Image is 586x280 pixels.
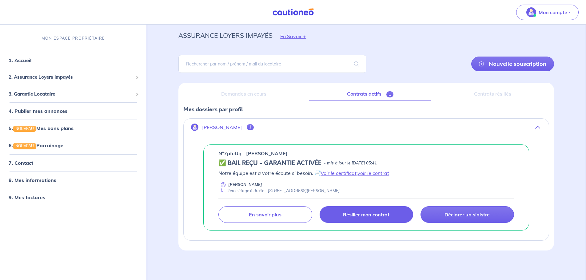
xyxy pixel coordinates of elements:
p: assurance loyers impayés [178,30,273,41]
p: Déclarer un sinistre [444,211,490,218]
h5: ✅ BAIL REÇU - GARANTIE ACTIVÉE [218,160,321,167]
button: En Savoir + [273,27,314,45]
a: 1. Accueil [9,57,31,63]
div: 2. Assurance Loyers Impayés [2,71,144,83]
img: illu_account_valid_menu.svg [526,7,536,17]
button: illu_account_valid_menu.svgMon compte [516,5,579,20]
p: Notre équipe est à votre écoute si besoin. 📄 , [218,169,514,177]
p: - mis à jour le [DATE] 05:41 [324,160,377,166]
a: 9. Mes factures [9,194,45,200]
a: Résilier mon contrat [320,206,413,223]
span: 1 [386,91,393,97]
a: Contrats actifs1 [309,88,431,101]
div: 9. Mes factures [2,191,144,203]
div: 1. Accueil [2,54,144,66]
a: En savoir plus [218,206,312,223]
a: 5.NOUVEAUMes bons plans [9,125,74,131]
div: state: CONTRACT-VALIDATED, Context: NEW,MAYBE-CERTIFICATE,ALONE,LESSOR-DOCUMENTS [218,160,514,167]
p: n°7pfeUq - [PERSON_NAME] [218,150,288,157]
p: MON ESPACE PROPRIÉTAIRE [42,35,105,41]
img: Cautioneo [270,8,316,16]
span: 3. Garantie Locataire [9,91,133,98]
span: search [347,55,366,73]
div: 8. Mes informations [2,174,144,186]
a: Voir le certificat [321,170,357,176]
a: Nouvelle souscription [471,57,554,71]
a: voir le contrat [357,170,389,176]
div: 7. Contact [2,157,144,169]
button: [PERSON_NAME]1 [184,120,549,135]
div: 5.NOUVEAUMes bons plans [2,122,144,134]
p: [PERSON_NAME] [202,124,242,130]
a: 8. Mes informations [9,177,56,183]
a: 7. Contact [9,160,33,166]
input: Rechercher par nom / prénom / mail du locataire [178,55,366,73]
p: En savoir plus [249,211,281,218]
span: 1 [247,124,254,130]
p: [PERSON_NAME] [228,182,262,187]
a: Déclarer un sinistre [421,206,514,223]
p: Mon compte [539,9,567,16]
div: 3. Garantie Locataire [2,88,144,100]
a: 4. Publier mes annonces [9,108,67,114]
p: Mes dossiers par profil [183,105,549,113]
div: 4. Publier mes annonces [2,105,144,117]
div: 6.NOUVEAUParrainage [2,139,144,152]
a: 6.NOUVEAUParrainage [9,142,63,148]
div: 2ème étage à droite - [STREET_ADDRESS][PERSON_NAME] [218,188,340,194]
span: 2. Assurance Loyers Impayés [9,74,133,81]
p: Résilier mon contrat [343,211,389,218]
img: illu_account.svg [191,124,198,131]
